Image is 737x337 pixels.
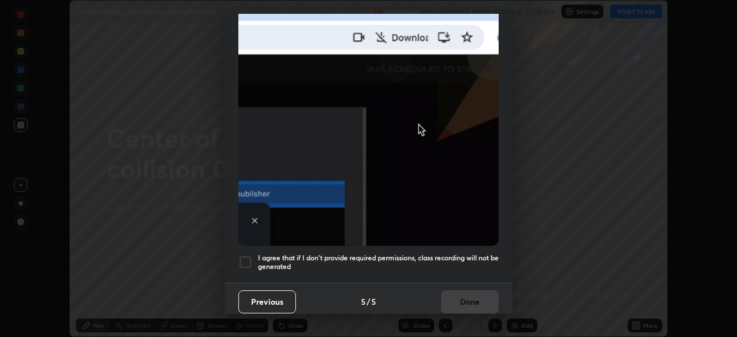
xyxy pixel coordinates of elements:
button: Previous [238,290,296,313]
h4: 5 [371,296,376,308]
h5: I agree that if I don't provide required permissions, class recording will not be generated [258,253,499,271]
h4: 5 [361,296,366,308]
h4: / [367,296,370,308]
